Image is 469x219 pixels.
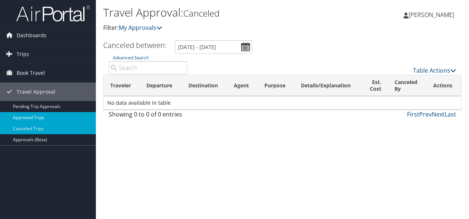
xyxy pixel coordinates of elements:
[294,75,362,96] th: Details/Explanation
[182,75,227,96] th: Destination: activate to sort column ascending
[119,24,162,32] a: My Approvals
[109,61,187,74] input: Advanced Search
[17,45,29,63] span: Trips
[104,96,461,109] td: No data available in table
[112,55,148,61] a: Advanced Search
[407,110,419,118] a: First
[103,40,167,50] h3: Canceled between:
[388,75,427,96] th: Canceled By: activate to sort column ascending
[409,11,454,19] span: [PERSON_NAME]
[227,75,257,96] th: Agent
[258,75,294,96] th: Purpose
[16,5,90,22] img: airportal-logo.png
[109,110,187,122] div: Showing 0 to 0 of 0 entries
[104,75,140,96] th: Traveler: activate to sort column ascending
[103,5,342,20] h1: Travel Approval:
[445,110,456,118] a: Last
[362,75,388,96] th: Est. Cost: activate to sort column ascending
[183,7,219,19] small: Canceled
[413,66,456,74] a: Table Actions
[432,110,445,118] a: Next
[403,4,462,26] a: [PERSON_NAME]
[140,75,181,96] th: Departure: activate to sort column ascending
[427,75,461,96] th: Actions
[175,40,252,54] input: [DATE] - [DATE]
[419,110,432,118] a: Prev
[17,26,46,45] span: Dashboards
[17,83,55,101] span: Travel Approval
[17,64,45,82] span: Book Travel
[103,23,342,33] p: Filter:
